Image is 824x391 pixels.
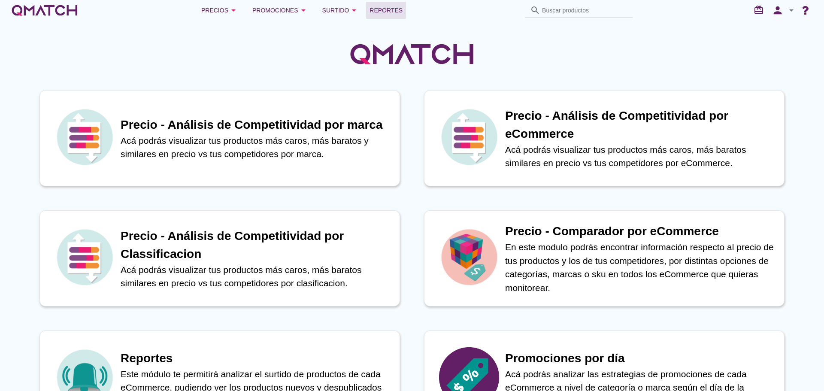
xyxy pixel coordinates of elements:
[769,4,786,16] i: person
[505,349,776,367] h1: Promociones por día
[505,222,776,240] h1: Precio - Comparador por eCommerce
[505,240,776,294] p: En este modulo podrás encontrar información respecto al precio de tus productos y los de tus comp...
[505,143,776,170] p: Acá podrás visualizar tus productos más caros, más baratos similares en precio vs tus competidore...
[121,116,391,134] h1: Precio - Análisis de Competitividad por marca
[412,210,797,306] a: iconPrecio - Comparador por eCommerceEn este modulo podrás encontrar información respecto al prec...
[348,33,476,76] img: QMatchLogo
[754,5,767,15] i: redeem
[121,227,391,263] h1: Precio - Análisis de Competitividad por Classificacion
[505,107,776,143] h1: Precio - Análisis de Competitividad por eCommerce
[245,2,315,19] button: Promociones
[315,2,367,19] button: Surtido
[27,90,412,186] a: iconPrecio - Análisis de Competitividad por marcaAcá podrás visualizar tus productos más caros, m...
[194,2,245,19] button: Precios
[370,5,403,15] span: Reportes
[201,5,239,15] div: Precios
[228,5,239,15] i: arrow_drop_down
[439,107,499,167] img: icon
[412,90,797,186] a: iconPrecio - Análisis de Competitividad por eCommerceAcá podrás visualizar tus productos más caro...
[322,5,360,15] div: Surtido
[55,107,115,167] img: icon
[55,227,115,287] img: icon
[530,5,540,15] i: search
[121,263,391,290] p: Acá podrás visualizar tus productos más caros, más baratos similares en precio vs tus competidore...
[298,5,309,15] i: arrow_drop_down
[366,2,406,19] a: Reportes
[121,349,391,367] h1: Reportes
[27,210,412,306] a: iconPrecio - Análisis de Competitividad por ClassificacionAcá podrás visualizar tus productos más...
[349,5,359,15] i: arrow_drop_down
[542,3,628,17] input: Buscar productos
[10,2,79,19] a: white-qmatch-logo
[786,5,797,15] i: arrow_drop_down
[121,134,391,161] p: Acá podrás visualizar tus productos más caros, más baratos y similares en precio vs tus competido...
[439,227,499,287] img: icon
[252,5,309,15] div: Promociones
